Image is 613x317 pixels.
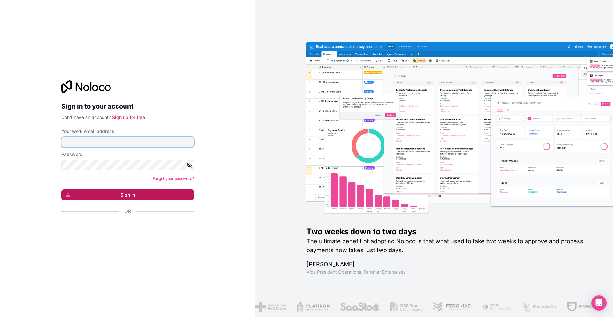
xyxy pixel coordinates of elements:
[125,208,131,214] span: Or
[61,101,194,112] h2: Sign in to your account
[61,189,194,200] button: Sign in
[112,114,145,120] a: Sign up for free
[566,302,604,312] img: /assets/fdworks-Bi04fVtw.png
[591,295,607,311] div: Open Intercom Messenger
[306,237,593,255] h2: The ultimate benefit of adopting Noloco is that what used to take two weeks to approve and proces...
[61,137,194,147] input: Email address
[522,302,556,312] img: /assets/phoenix-BREaitsQ.png
[61,160,194,170] input: Password
[390,302,423,312] img: /assets/gbstax-C-GtDUiK.png
[58,221,192,236] iframe: Sign in with Google Button
[340,302,380,312] img: /assets/saastock-C6Zbiodz.png
[61,151,83,158] label: Password
[255,302,286,312] img: /assets/american-red-cross-BAupjrZR.png
[61,128,114,135] label: Your work email address
[297,302,330,312] img: /assets/flatiron-C8eUkumj.png
[153,176,194,181] a: Forgot your password?
[61,114,111,120] span: Don't have an account?
[433,302,472,312] img: /assets/fergmar-CudnrXN5.png
[306,260,593,269] h1: [PERSON_NAME]
[482,302,512,312] img: /assets/fiera-fwj2N5v4.png
[306,227,593,237] h1: Two weeks down to two days
[306,269,593,275] h1: Vice President Operations , Fergmar Enterprises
